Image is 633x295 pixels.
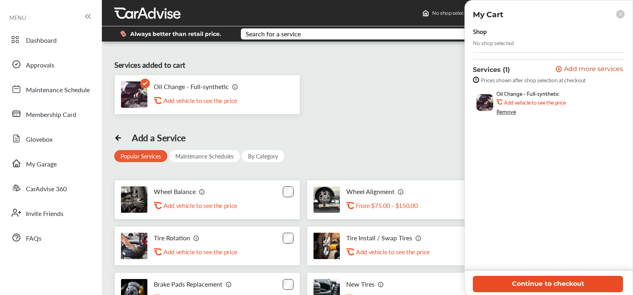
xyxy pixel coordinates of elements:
[121,186,147,213] img: tire-wheel-balance-thumb.jpg
[154,280,222,288] p: Brake Pads Replacement
[481,77,585,83] span: Prices shown after shop selection at checkout
[26,209,63,219] span: Invite Friends
[378,281,384,287] img: info_icon_vector.svg
[346,234,412,242] p: Tire Install / Swap Tires
[26,60,54,71] span: Approvals
[120,30,126,37] img: dollor_label_vector.a70140d1.svg
[163,248,237,255] p: Add vehicle to see the price
[398,188,404,195] img: info_icon_vector.svg
[356,202,417,209] p: From $75.00 - $150.00
[7,202,94,223] a: Invite Friends
[163,202,237,209] p: Add vehicle to see the price
[473,26,487,36] div: Shop
[423,10,429,16] img: header-home-logo.8d720a4f.svg
[356,248,430,255] p: Add vehicle to see the price
[121,81,147,108] img: oil-change-thumb.jpg
[473,66,510,73] p: Services (1)
[7,54,94,75] a: Approvals
[26,85,90,95] span: Maintenance Schedule
[132,132,186,143] div: Add a Service
[473,77,479,83] img: info-strock.ef5ea3fe.svg
[476,94,493,111] img: oil-change-thumb.jpg
[9,14,26,21] span: MENU
[564,66,623,73] span: Add more services
[7,178,94,198] a: CarAdvise 360
[154,234,190,242] p: Tire Rotation
[114,59,185,71] div: Services added to cart
[432,10,472,16] span: No shop selected
[26,159,57,170] span: My Garage
[504,99,566,105] b: Add vehicle to see the price
[114,150,167,162] div: Popular Services
[473,40,514,46] div: No shop selected
[314,233,340,259] img: tire-install-swap-tires-thumb.jpg
[163,97,243,104] div: Add vehicle to see the price
[154,83,229,90] p: Oil Change - Full-synthetic
[346,188,395,195] p: Wheel Alignment
[7,29,94,50] a: Dashboard
[169,150,240,162] div: Maintenance Schedules
[226,281,232,287] img: info_icon_vector.svg
[7,103,94,124] a: Membership Card
[7,227,94,248] a: FAQs
[121,233,147,259] img: tire-rotation-thumb.jpg
[26,135,53,145] span: Glovebox
[232,83,238,90] img: info_icon_vector.svg
[26,234,42,244] span: FAQs
[346,280,375,288] p: New Tires
[7,128,94,149] a: Glovebox
[193,235,200,241] img: info_icon_vector.svg
[246,31,301,37] div: Search for a service
[199,188,205,195] img: info_icon_vector.svg
[415,235,422,241] img: info_icon_vector.svg
[154,188,196,195] p: Wheel Balance
[496,108,516,115] div: Remove
[7,79,94,99] a: Maintenance Schedule
[556,66,623,73] button: Add more services
[7,153,94,174] a: My Garage
[130,31,221,37] span: Always better than retail price.
[26,184,67,194] span: CarAdvise 360
[26,36,57,46] span: Dashboard
[26,110,76,120] span: Membership Card
[473,10,503,19] p: My Cart
[473,276,623,292] button: Continue to checkout
[242,150,284,162] div: By Category
[314,186,340,213] img: wheel-alignment-thumb.jpg
[496,90,560,97] span: Oil Change - Full-synthetic
[556,66,625,73] a: Add more services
